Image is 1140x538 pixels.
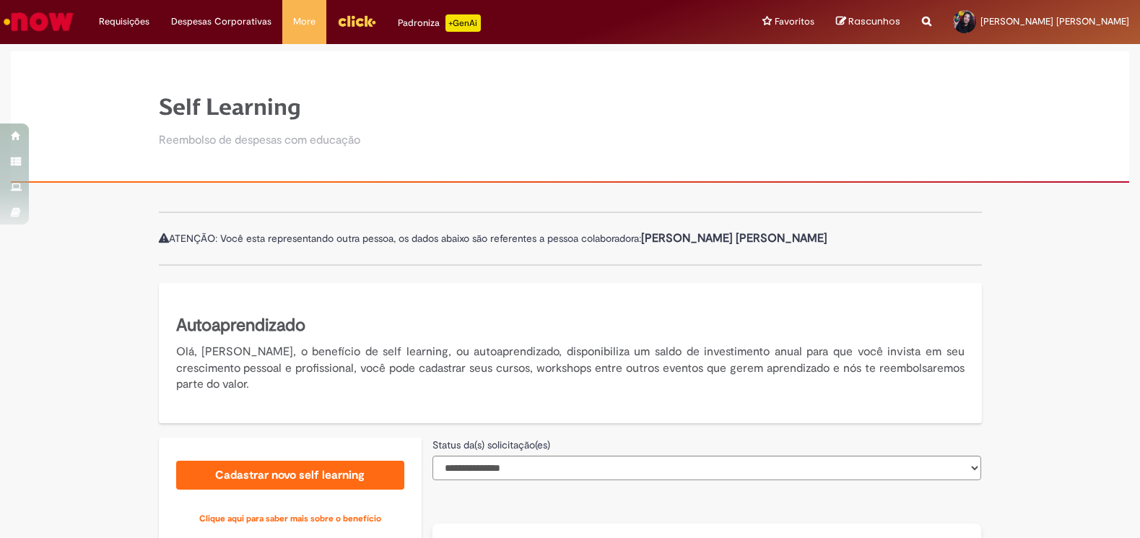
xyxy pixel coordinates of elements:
span: Despesas Corporativas [171,14,271,29]
div: Padroniza [398,14,481,32]
span: Favoritos [775,14,814,29]
span: Requisições [99,14,149,29]
a: Cadastrar novo self learning [176,461,404,490]
img: ServiceNow [1,7,76,36]
a: Rascunhos [836,15,900,29]
p: +GenAi [445,14,481,32]
img: click_logo_yellow_360x200.png [337,10,376,32]
span: More [293,14,316,29]
h2: Reembolso de despesas com educação [159,134,360,147]
span: Rascunhos [848,14,900,28]
label: Status da(s) solicitação(es) [432,438,550,452]
a: Clique aqui para saber mais sobre o benefício [176,504,404,533]
div: ATENÇÃO: Você esta representando outra pessoa, os dados abaixo são referentes a pessoa colaboradora: [159,212,982,266]
h5: Autoaprendizado [176,313,965,338]
b: [PERSON_NAME] [PERSON_NAME] [641,231,827,246]
p: Olá, [PERSON_NAME], o benefício de self learning, ou autoaprendizado, disponibiliza um saldo de i... [176,344,965,394]
span: [PERSON_NAME] [PERSON_NAME] [980,15,1129,27]
h1: Self Learning [159,95,360,120]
